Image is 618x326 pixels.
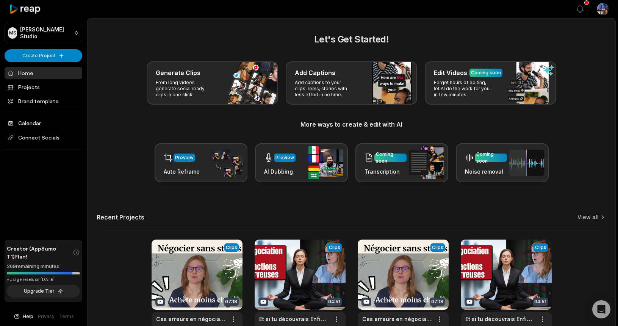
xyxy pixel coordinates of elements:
[434,80,493,98] p: Forget hours of editing, let AI do the work for you in few minutes.
[23,313,33,320] span: Help
[308,146,343,179] img: ai_dubbing.png
[7,277,80,282] div: *Usage resets on [DATE]
[7,285,80,298] button: Upgrade Tier
[434,68,467,77] h3: Edit Videos
[275,154,294,161] div: Preview
[592,300,610,318] div: Open Intercom Messenger
[5,81,82,93] a: Projects
[476,151,505,165] div: Coming soon
[365,168,407,176] h3: Transcription
[8,27,17,39] div: MS
[5,95,82,107] a: Brand template
[13,313,33,320] button: Help
[7,244,73,260] span: Creator (AppSumo T1) Plan!
[5,131,82,144] span: Connect Socials
[38,313,55,320] a: Privacy
[208,148,243,178] img: auto_reframe.png
[156,315,226,323] a: Ces erreurs en négociation te ruinent… Voici comment les corriger grâce à P.O.V.E.R.
[295,68,335,77] h3: Add Captions
[471,69,501,76] div: Coming soon
[164,168,200,176] h3: Auto Reframe
[20,26,71,40] p: [PERSON_NAME] Studio
[156,68,200,77] h3: Generate Clips
[5,117,82,129] a: Calendar
[97,213,144,221] h2: Recent Projects
[409,146,444,179] img: transcription.png
[509,150,544,176] img: noise_removal.png
[59,313,74,320] a: Terms
[465,315,535,323] a: Et si tu découvrais Enfin ta propre Façon de Négocier efficacement ?
[264,168,296,176] h3: AI Dubbing
[156,80,214,98] p: From long videos generate social ready clips in one click.
[97,33,606,46] h2: Let's Get Started!
[362,315,432,323] a: Ces erreurs en négociation te ruinent… Voici comment les corriger grâce à P.O.V.E.R.
[376,151,405,165] div: Coming soon
[5,49,82,62] button: Create Project
[259,315,329,323] a: Et si tu découvrais Enfin ta propre Façon de Négocier efficacement ?
[577,213,599,221] a: View all
[175,154,194,161] div: Preview
[465,168,507,176] h3: Noise removal
[5,67,82,79] a: Home
[7,263,80,270] div: 269 remaining minutes
[97,120,606,129] h3: More ways to create & edit with AI
[295,80,354,98] p: Add captions to your clips, reels, stories with less effort in no time.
